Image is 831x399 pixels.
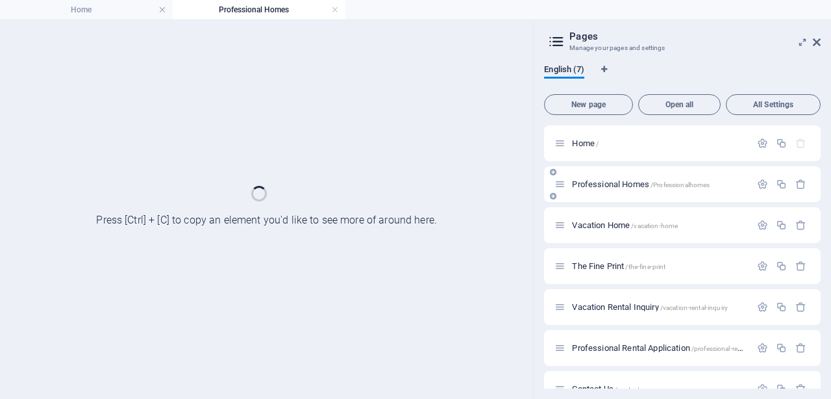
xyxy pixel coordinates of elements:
span: All Settings [732,101,815,109]
div: Settings [757,302,768,313]
h4: Professional Homes [173,3,345,17]
h3: Manage your pages and settings [569,42,795,54]
div: Duplicate [776,220,787,231]
span: Open all [644,101,715,109]
div: Remove [795,342,806,354]
div: Vacation Home/vacation-home [568,221,750,229]
div: Settings [757,383,768,394]
div: Contact Us/contact-us [568,385,750,393]
div: Vacation Rental Inquiry/vacation-rental-inquiry [568,303,750,311]
span: Click to open page [572,302,728,312]
div: Duplicate [776,383,787,394]
div: The startpage cannot be deleted [795,138,806,149]
div: Settings [757,138,768,149]
span: English (7) [544,62,584,80]
div: Remove [795,220,806,231]
div: Duplicate [776,261,787,272]
div: Remove [795,179,806,190]
div: Duplicate [776,179,787,190]
div: Settings [757,179,768,190]
div: Remove [795,261,806,272]
span: Click to open page [572,343,782,353]
div: Remove [795,383,806,394]
span: /contact-us [615,386,649,393]
span: /Professionalhomes [651,181,710,188]
div: Settings [757,220,768,231]
div: Remove [795,302,806,313]
span: New page [550,101,626,109]
span: Click to open page [572,261,665,271]
button: New page [544,94,632,115]
button: All Settings [726,94,821,115]
div: Settings [757,261,768,272]
span: Click to open page [572,179,710,189]
span: / [596,140,599,148]
div: The Fine Print/the-fine-print [568,262,750,270]
span: /vacation-rental-inquiry [660,304,728,311]
div: Duplicate [776,138,787,149]
div: Settings [757,342,768,354]
span: /vacation-home [631,222,678,229]
div: Professional Rental Application/professional-rental-application [568,344,750,352]
span: /professional-rental-application [691,345,782,352]
h2: Pages [569,31,821,42]
div: Duplicate [776,302,787,313]
div: Home/ [568,139,750,148]
div: Professional Homes/Professionalhomes [568,180,750,188]
span: /the-fine-print [625,263,665,270]
button: Open all [638,94,721,115]
div: Language Tabs [544,64,821,89]
span: Click to open page [572,220,678,230]
div: Duplicate [776,342,787,354]
span: Click to open page [572,138,599,148]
